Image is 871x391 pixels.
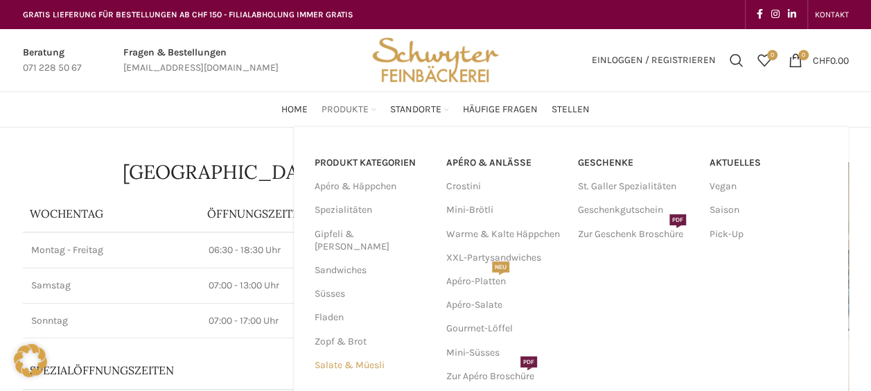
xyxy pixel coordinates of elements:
[710,223,827,246] a: Pick-Up
[315,306,430,329] a: Fladen
[552,103,590,116] span: Stellen
[390,103,441,116] span: Standorte
[23,45,82,76] a: Infobox link
[813,54,849,66] bdi: 0.00
[31,279,192,293] p: Samstag
[592,55,716,65] span: Einloggen / Registrieren
[798,50,809,60] span: 0
[446,365,564,388] a: Zur Apéro BroschürePDF
[446,341,564,365] a: Mini-Süsses
[315,198,430,222] a: Spezialitäten
[669,214,686,225] span: PDF
[813,54,830,66] span: CHF
[710,175,827,198] a: Vegan
[578,151,696,175] a: Geschenke
[23,162,429,182] h1: [GEOGRAPHIC_DATA]
[710,151,827,175] a: Aktuelles
[784,5,800,24] a: Linkedin social link
[520,356,537,367] span: PDF
[808,1,856,28] div: Secondary navigation
[30,206,193,221] p: Wochentag
[585,46,723,74] a: Einloggen / Registrieren
[446,293,564,317] a: Apéro-Salate
[723,46,750,74] a: Suchen
[446,223,564,246] a: Warme & Kalte Häppchen
[31,243,192,257] p: Montag - Freitag
[209,279,421,293] p: 07:00 - 13:00 Uhr
[322,103,369,116] span: Produkte
[209,314,421,328] p: 07:00 - 17:00 Uhr
[552,96,590,123] a: Stellen
[315,223,430,259] a: Gipfeli & [PERSON_NAME]
[492,261,509,272] span: NEU
[315,330,430,354] a: Zopf & Brot
[446,175,564,198] a: Crostini
[710,198,827,222] a: Saison
[281,96,308,123] a: Home
[463,96,538,123] a: Häufige Fragen
[315,354,430,377] a: Salate & Müesli
[815,1,849,28] a: KONTAKT
[209,243,421,257] p: 06:30 - 18:30 Uhr
[315,175,430,198] a: Apéro & Häppchen
[23,10,353,19] span: GRATIS LIEFERUNG FÜR BESTELLUNGEN AB CHF 150 - FILIALABHOLUNG IMMER GRATIS
[446,198,564,222] a: Mini-Brötli
[367,53,503,65] a: Site logo
[750,46,778,74] a: 0
[315,259,430,282] a: Sandwiches
[446,317,564,340] a: Gourmet-Löffel
[578,223,696,246] a: Zur Geschenk BroschürePDF
[446,151,564,175] a: APÉRO & ANLÄSSE
[16,96,856,123] div: Main navigation
[578,198,696,222] a: Geschenkgutschein
[367,29,503,92] img: Bäckerei Schwyter
[315,151,430,175] a: PRODUKT KATEGORIEN
[446,270,564,293] a: Apéro-PlattenNEU
[753,5,767,24] a: Facebook social link
[463,103,538,116] span: Häufige Fragen
[782,46,856,74] a: 0 CHF0.00
[322,96,376,123] a: Produkte
[123,45,279,76] a: Infobox link
[767,5,784,24] a: Instagram social link
[315,282,430,306] a: Süsses
[446,246,564,270] a: XXL-Partysandwiches
[390,96,449,123] a: Standorte
[750,46,778,74] div: Meine Wunschliste
[30,363,383,378] p: Spezialöffnungszeiten
[31,314,192,328] p: Sonntag
[815,10,849,19] span: KONTAKT
[207,206,422,221] p: ÖFFNUNGSZEITEN
[281,103,308,116] span: Home
[767,50,777,60] span: 0
[578,175,696,198] a: St. Galler Spezialitäten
